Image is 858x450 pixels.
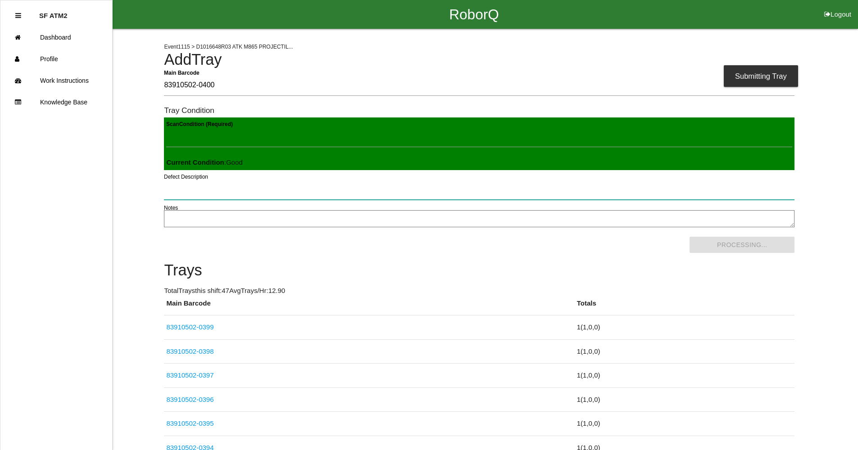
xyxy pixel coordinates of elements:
td: 1 ( 1 , 0 , 0 ) [575,315,795,340]
td: 1 ( 1 , 0 , 0 ) [575,412,795,436]
b: Scan Condition (Required) [166,121,233,127]
th: Totals [575,298,795,315]
div: Close [15,5,21,27]
b: Current Condition [166,158,224,166]
a: Work Instructions [0,70,112,91]
th: Main Barcode [164,298,574,315]
h4: Add Tray [164,51,794,68]
a: Dashboard [0,27,112,48]
b: Main Barcode [164,69,200,76]
a: 83910502-0396 [166,396,213,403]
span: : Good [166,158,242,166]
label: Notes [164,204,178,212]
span: Event 1115 > D1016648R03 ATK M865 PROJECTIL... [164,44,293,50]
a: Knowledge Base [0,91,112,113]
p: Total Trays this shift: 47 Avg Trays /Hr: 12.90 [164,286,794,296]
a: Profile [0,48,112,70]
p: SF ATM2 [39,5,68,19]
a: 83910502-0398 [166,347,213,355]
label: Defect Description [164,173,208,181]
td: 1 ( 1 , 0 , 0 ) [575,387,795,412]
a: 83910502-0397 [166,371,213,379]
h6: Tray Condition [164,106,794,115]
a: 83910502-0399 [166,323,213,331]
div: Submitting Tray [724,65,798,87]
td: 1 ( 1 , 0 , 0 ) [575,339,795,364]
h4: Trays [164,262,794,279]
input: Required [164,75,794,96]
td: 1 ( 1 , 0 , 0 ) [575,364,795,388]
a: 83910502-0395 [166,419,213,427]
